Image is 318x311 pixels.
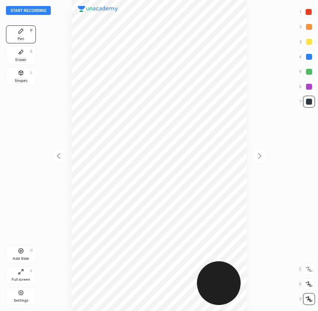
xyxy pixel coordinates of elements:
div: Full screen [12,278,30,281]
img: logo.38c385cc.svg [78,6,118,12]
div: 7 [300,96,315,108]
div: E [30,50,33,53]
div: Add Slide [13,257,29,261]
button: Start recording [6,6,51,15]
div: Settings [14,299,28,302]
div: Z [299,293,315,305]
div: 4 [299,51,315,63]
div: 2 [300,21,315,33]
div: X [299,278,315,290]
div: C [299,263,315,275]
div: Shapes [15,79,27,83]
div: Pen [18,37,24,41]
div: H [30,249,33,252]
div: L [30,71,33,74]
div: 3 [300,36,315,48]
div: 6 [299,81,315,93]
div: 1 [300,6,315,18]
div: 5 [299,66,315,78]
div: P [30,29,33,33]
div: F [30,270,33,273]
div: Eraser [15,58,27,62]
